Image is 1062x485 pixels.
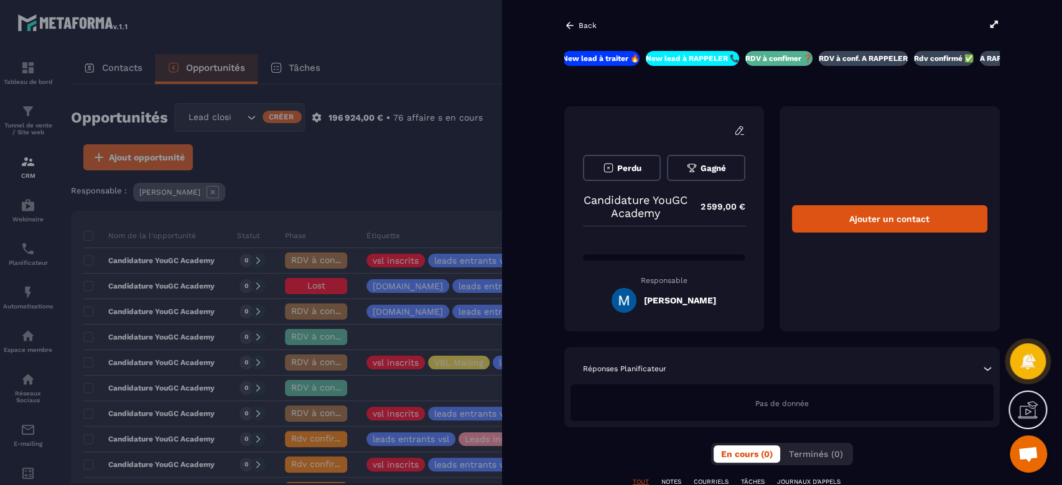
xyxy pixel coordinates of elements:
p: New lead à RAPPELER 📞 [646,53,739,63]
p: RDV à conf. A RAPPELER [819,53,908,63]
span: En cours (0) [721,449,773,459]
h5: [PERSON_NAME] [644,295,716,305]
button: En cours (0) [714,445,780,463]
p: Candidature YouGC Academy [583,193,688,219]
p: Back [579,21,597,30]
a: Ouvrir le chat [1010,435,1047,473]
span: Terminés (0) [789,449,843,459]
p: Responsable [583,276,745,285]
button: Gagné [667,155,745,181]
span: Gagné [701,164,726,173]
p: 2 599,00 € [688,195,745,219]
p: New lead à traiter 🔥 [562,53,640,63]
span: Perdu [617,164,641,173]
button: Perdu [583,155,661,181]
div: Ajouter un contact [792,205,987,233]
button: Terminés (0) [781,445,850,463]
p: Rdv confirmé ✅ [914,53,974,63]
span: Pas de donnée [755,399,809,408]
p: Réponses Planificateur [583,364,666,374]
p: RDV à confimer ❓ [745,53,813,63]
